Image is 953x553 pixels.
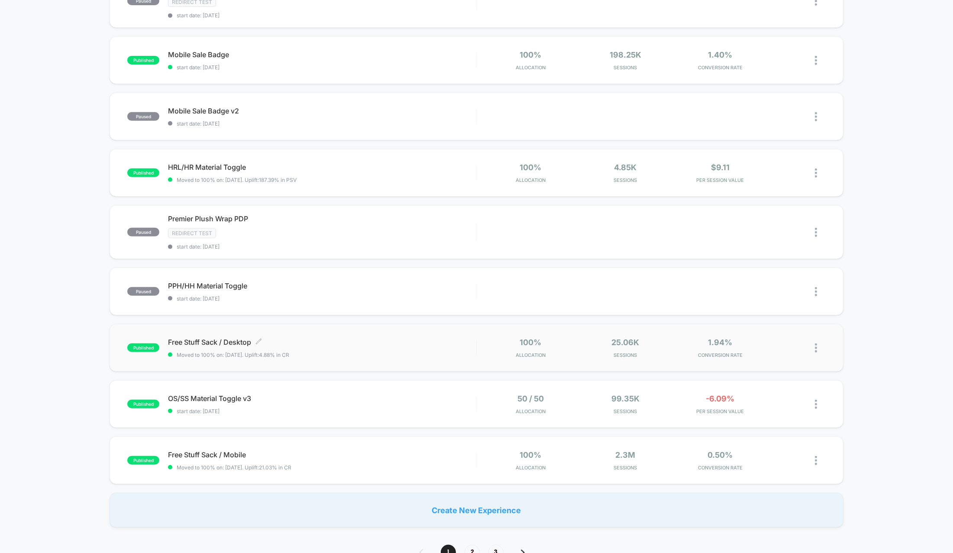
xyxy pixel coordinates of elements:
img: close [815,287,817,296]
span: start date: [DATE] [168,12,476,19]
span: Allocation [516,465,546,471]
span: 4.85k [614,163,637,172]
span: 99.35k [611,394,640,403]
span: Allocation [516,408,546,414]
span: Sessions [580,408,671,414]
span: CONVERSION RATE [675,352,766,358]
img: close [815,56,817,65]
span: published [127,456,159,465]
span: Sessions [580,352,671,358]
span: Free Stuff Sack / Mobile [168,450,476,459]
span: 100% [520,338,542,347]
span: Mobile Sale Badge [168,50,476,59]
span: 1.40% [708,50,732,59]
span: -6.09% [706,394,734,403]
span: CONVERSION RATE [675,465,766,471]
span: OS/SS Material Toggle v3 [168,394,476,403]
span: Moved to 100% on: [DATE] . Uplift: 187.39% in PSV [177,177,297,183]
span: 198.25k [610,50,641,59]
img: close [815,456,817,465]
span: published [127,168,159,177]
span: paused [127,228,159,236]
img: close [815,168,817,178]
span: 2.3M [616,450,636,459]
span: 1.94% [708,338,732,347]
span: Sessions [580,177,671,183]
img: close [815,228,817,237]
span: Moved to 100% on: [DATE] . Uplift: 21.03% in CR [177,464,291,471]
span: PER SESSION VALUE [675,177,766,183]
span: start date: [DATE] [168,120,476,127]
span: Moved to 100% on: [DATE] . Uplift: 4.88% in CR [177,352,289,358]
span: start date: [DATE] [168,64,476,71]
span: 25.06k [612,338,640,347]
span: Redirect Test [168,228,216,238]
span: $9.11 [711,163,730,172]
span: start date: [DATE] [168,243,476,250]
span: published [127,343,159,352]
img: close [815,112,817,121]
span: start date: [DATE] [168,408,476,414]
span: paused [127,112,159,121]
span: PPH/HH Material Toggle [168,281,476,290]
span: CONVERSION RATE [675,65,766,71]
span: Sessions [580,65,671,71]
span: start date: [DATE] [168,295,476,302]
span: Premier Plush Wrap PDP [168,214,476,223]
span: 0.50% [707,450,733,459]
span: Mobile Sale Badge v2 [168,107,476,115]
span: Allocation [516,65,546,71]
span: paused [127,287,159,296]
img: close [815,343,817,352]
span: Allocation [516,177,546,183]
span: PER SESSION VALUE [675,408,766,414]
span: HRL/HR Material Toggle [168,163,476,171]
span: 100% [520,163,542,172]
span: Allocation [516,352,546,358]
img: close [815,400,817,409]
span: published [127,56,159,65]
span: 100% [520,450,542,459]
div: Create New Experience [110,493,843,527]
span: 100% [520,50,542,59]
span: Free Stuff Sack / Desktop [168,338,476,346]
span: published [127,400,159,408]
span: 50 / 50 [517,394,544,403]
span: Sessions [580,465,671,471]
